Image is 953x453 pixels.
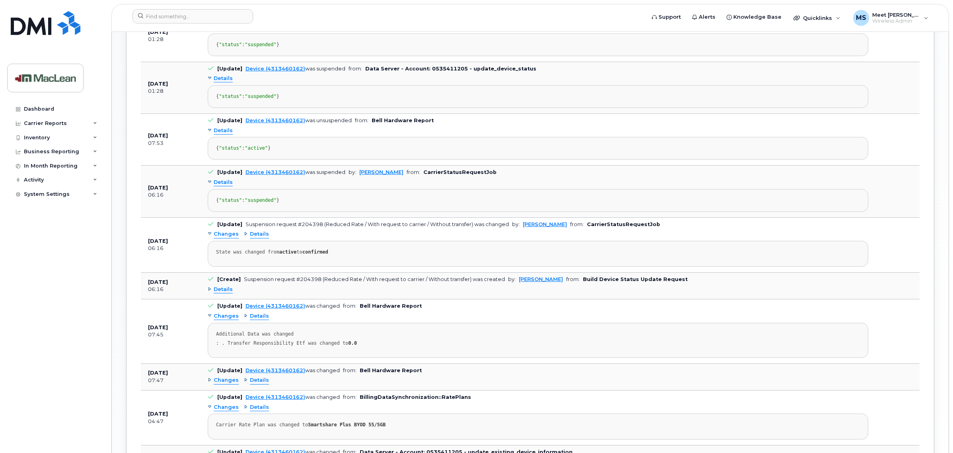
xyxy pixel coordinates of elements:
[659,13,681,21] span: Support
[214,179,233,186] span: Details
[308,422,386,428] strong: Smartshare Plus BYOD 55/5GB
[148,140,193,147] div: 07:53
[148,331,193,338] div: 07:45
[217,303,242,309] b: [Update]
[246,303,305,309] a: Device (4313460162)
[246,66,305,72] a: Device (4313460162)
[349,66,362,72] span: from:
[587,221,660,227] b: CarrierStatusRequestJob
[407,169,420,175] span: from:
[423,169,497,175] b: CarrierStatusRequestJob
[148,324,168,330] b: [DATE]
[279,249,296,255] strong: active
[217,169,242,175] b: [Update]
[245,197,276,203] span: "suspended"
[246,66,345,72] div: was suspended
[148,418,193,425] div: 04:47
[217,221,242,227] b: [Update]
[686,9,721,25] a: Alerts
[148,81,168,87] b: [DATE]
[872,18,920,24] span: Wireless Admin
[250,312,269,320] span: Details
[217,117,242,123] b: [Update]
[365,66,536,72] b: Data Server - Account: 0535411205 - update_device_status
[570,221,584,227] span: from:
[219,42,242,47] span: "status"
[349,169,356,175] span: by:
[872,12,920,18] span: Meet [PERSON_NAME]
[519,276,563,282] a: [PERSON_NAME]
[214,312,239,320] span: Changes
[133,9,253,23] input: Find something...
[856,13,866,23] span: MS
[848,10,934,26] div: Meet Shah
[216,422,860,428] div: Carrier Rate Plan was changed to
[250,377,269,384] span: Details
[214,404,239,411] span: Changes
[246,169,345,175] div: was suspended
[148,377,193,384] div: 07:47
[148,36,193,43] div: 01:28
[219,94,242,99] span: "status"
[355,117,368,123] span: from:
[246,394,305,400] a: Device (4313460162)
[245,94,276,99] span: "suspended"
[348,340,357,346] strong: 0.0
[246,117,305,123] a: Device (4313460162)
[803,15,832,21] span: Quicklinks
[214,75,233,82] span: Details
[245,42,276,47] span: "suspended"
[359,169,403,175] a: [PERSON_NAME]
[788,10,846,26] div: Quicklinks
[343,367,357,373] span: from:
[360,367,422,373] b: Bell Hardware Report
[523,221,567,227] a: [PERSON_NAME]
[250,230,269,238] span: Details
[583,276,688,282] b: Build Device Status Update Request
[733,13,781,21] span: Knowledge Base
[246,303,340,309] div: was changed
[246,394,340,400] div: was changed
[148,411,168,417] b: [DATE]
[216,340,860,346] div: : . Transfer Responsibility Etf was changed to
[508,276,516,282] span: by:
[214,127,233,135] span: Details
[246,117,352,123] div: was unsuspended
[148,191,193,199] div: 06:16
[246,221,509,227] div: Suspension request #204398 (Reduced Rate / With request to carrier / Without transfer) was changed
[214,286,233,293] span: Details
[372,117,434,123] b: Bell Hardware Report
[216,249,860,255] div: State was changed from to
[216,94,860,100] div: { : }
[148,279,168,285] b: [DATE]
[148,133,168,139] b: [DATE]
[244,276,505,282] div: Suspension request #204398 (Reduced Rate / With request to carrier / Without transfer) was created
[148,185,168,191] b: [DATE]
[148,29,168,35] b: [DATE]
[343,303,357,309] span: from:
[250,404,269,411] span: Details
[216,331,860,337] div: Additional Data was changed
[302,249,328,255] strong: confirmed
[148,238,168,244] b: [DATE]
[343,394,357,400] span: from:
[646,9,686,25] a: Support
[216,197,860,203] div: { : }
[214,230,239,238] span: Changes
[360,303,422,309] b: Bell Hardware Report
[217,394,242,400] b: [Update]
[219,197,242,203] span: "status"
[216,42,860,48] div: { : }
[217,66,242,72] b: [Update]
[245,145,268,151] span: "active"
[217,367,242,373] b: [Update]
[360,394,471,400] b: BillingDataSynchronization::RatePlans
[216,145,860,151] div: { : }
[721,9,787,25] a: Knowledge Base
[246,367,340,373] div: was changed
[148,370,168,376] b: [DATE]
[566,276,580,282] span: from:
[217,276,241,282] b: [Create]
[148,286,193,293] div: 06:16
[246,367,305,373] a: Device (4313460162)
